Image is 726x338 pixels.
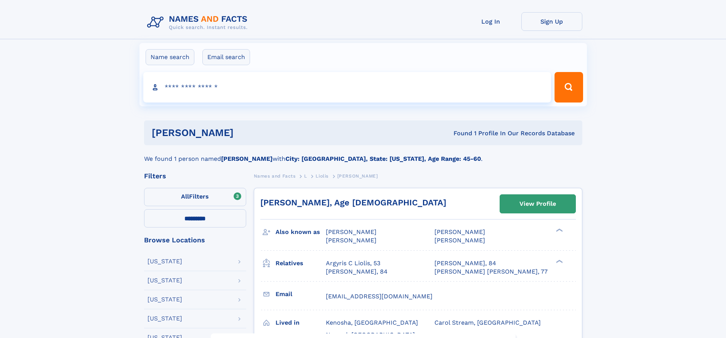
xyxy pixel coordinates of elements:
[221,155,272,162] b: [PERSON_NAME]
[434,268,548,276] a: [PERSON_NAME] [PERSON_NAME], 77
[326,259,380,268] a: Argyris C Liolis, 53
[152,128,344,138] h1: [PERSON_NAME]
[554,228,563,233] div: ❯
[304,173,307,179] span: L
[144,145,582,163] div: We found 1 person named with .
[434,319,541,326] span: Carol Stream, [GEOGRAPHIC_DATA]
[316,171,329,181] a: Liolis
[434,228,485,235] span: [PERSON_NAME]
[260,198,446,207] a: [PERSON_NAME], Age [DEMOGRAPHIC_DATA]
[147,316,182,322] div: [US_STATE]
[554,259,563,264] div: ❯
[276,316,326,329] h3: Lived in
[326,228,377,235] span: [PERSON_NAME]
[202,49,250,65] label: Email search
[521,12,582,31] a: Sign Up
[434,259,496,268] a: [PERSON_NAME], 84
[276,226,326,239] h3: Also known as
[276,257,326,270] h3: Relatives
[276,288,326,301] h3: Email
[147,296,182,303] div: [US_STATE]
[304,171,307,181] a: L
[326,268,388,276] a: [PERSON_NAME], 84
[144,188,246,206] label: Filters
[460,12,521,31] a: Log In
[147,258,182,264] div: [US_STATE]
[555,72,583,103] button: Search Button
[146,49,194,65] label: Name search
[181,193,189,200] span: All
[144,237,246,243] div: Browse Locations
[143,72,551,103] input: search input
[500,195,575,213] a: View Profile
[285,155,481,162] b: City: [GEOGRAPHIC_DATA], State: [US_STATE], Age Range: 45-60
[147,277,182,284] div: [US_STATE]
[434,237,485,244] span: [PERSON_NAME]
[343,129,575,138] div: Found 1 Profile In Our Records Database
[144,12,254,33] img: Logo Names and Facts
[254,171,296,181] a: Names and Facts
[326,293,433,300] span: [EMAIL_ADDRESS][DOMAIN_NAME]
[337,173,378,179] span: [PERSON_NAME]
[316,173,329,179] span: Liolis
[144,173,246,179] div: Filters
[326,237,377,244] span: [PERSON_NAME]
[519,195,556,213] div: View Profile
[326,319,418,326] span: Kenosha, [GEOGRAPHIC_DATA]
